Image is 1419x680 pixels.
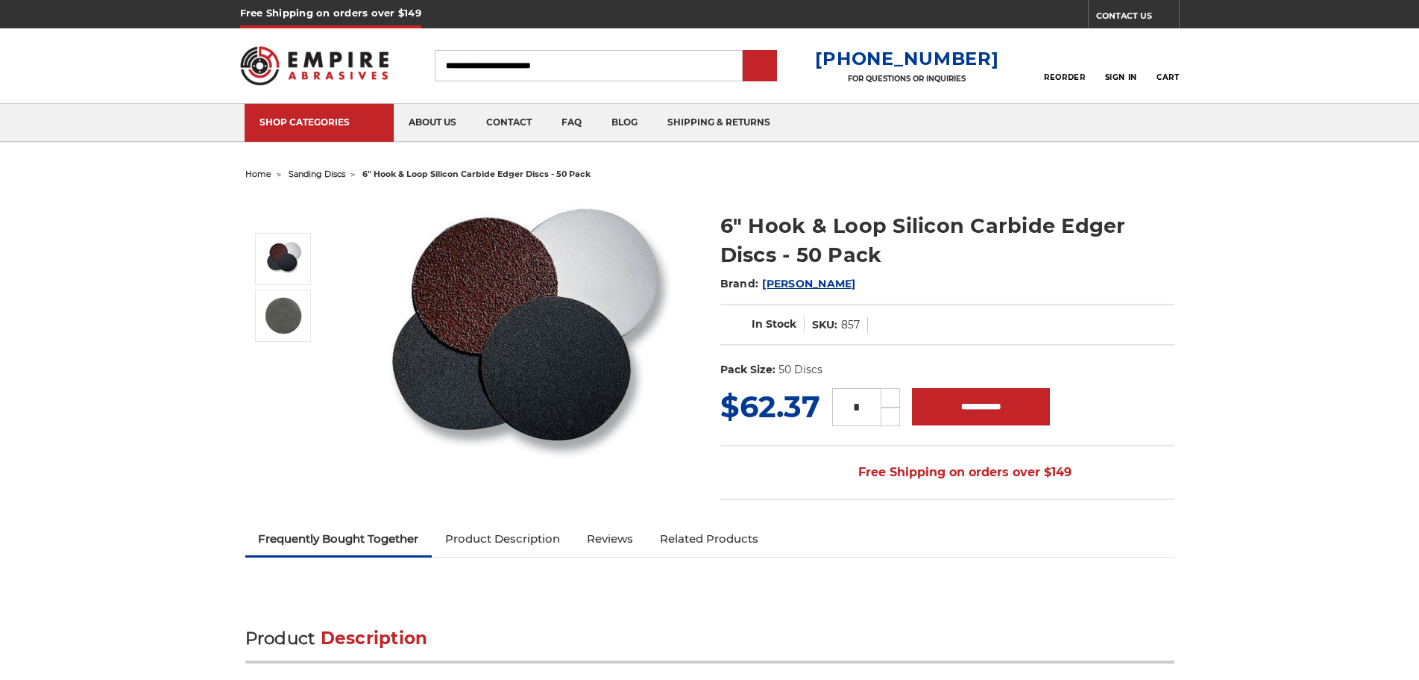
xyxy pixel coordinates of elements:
[471,104,547,142] a: contact
[822,458,1072,487] span: Free Shipping on orders over $149
[1044,72,1085,82] span: Reorder
[1044,49,1085,81] a: Reorder
[1105,72,1137,82] span: Sign In
[259,116,379,128] div: SHOP CATEGORIES
[762,277,855,290] a: [PERSON_NAME]
[1096,7,1179,28] a: CONTACT US
[720,362,775,378] dt: Pack Size:
[573,523,646,555] a: Reviews
[373,196,671,491] img: Silicon Carbide 6" Hook & Loop Edger Discs
[652,104,785,142] a: shipping & returns
[815,74,998,84] p: FOR QUESTIONS OR INQUIRIES
[720,277,759,290] span: Brand:
[245,169,271,179] a: home
[778,362,822,378] dd: 50 Discs
[245,628,315,649] span: Product
[1157,49,1179,82] a: Cart
[597,104,652,142] a: blog
[245,523,432,555] a: Frequently Bought Together
[815,48,998,69] a: [PHONE_NUMBER]
[432,523,573,555] a: Product Description
[752,317,796,331] span: In Stock
[265,297,302,334] img: 6" Hook & Loop Silicon Carbide Edger Discs
[547,104,597,142] a: faq
[394,104,471,142] a: about us
[362,169,591,179] span: 6" hook & loop silicon carbide edger discs - 50 pack
[841,317,860,333] dd: 857
[720,388,820,425] span: $62.37
[240,37,389,95] img: Empire Abrasives
[289,169,345,179] a: sanding discs
[812,317,837,333] dt: SKU:
[265,240,302,278] img: Silicon Carbide 6" Hook & Loop Edger Discs
[1157,72,1179,82] span: Cart
[720,211,1174,269] h1: 6" Hook & Loop Silicon Carbide Edger Discs - 50 Pack
[646,523,772,555] a: Related Products
[745,52,775,81] input: Submit
[321,628,428,649] span: Description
